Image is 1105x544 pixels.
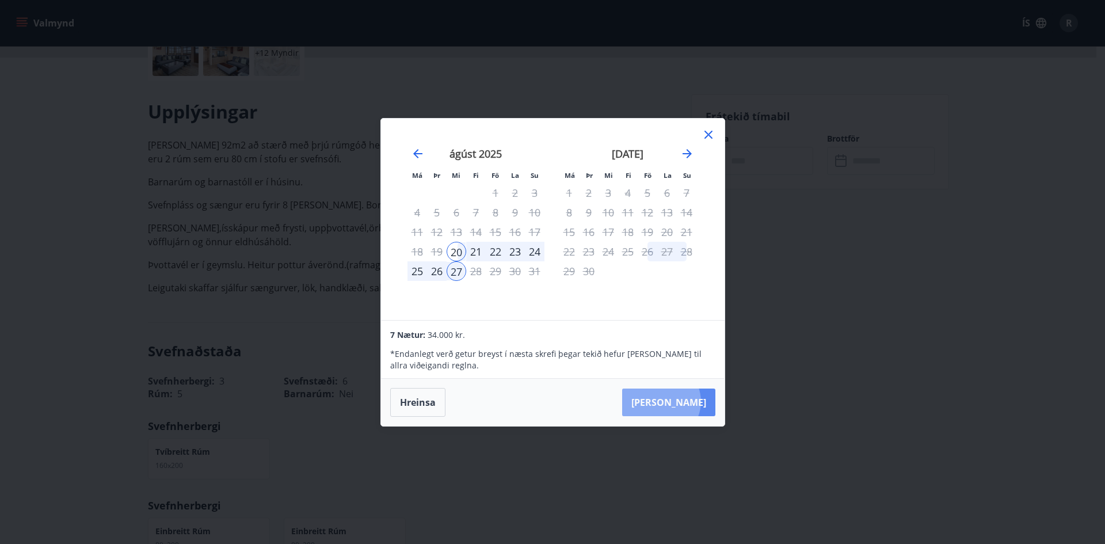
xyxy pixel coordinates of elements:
[638,222,657,242] td: Not available. föstudagur, 19. september 2025
[565,171,575,180] small: Má
[579,222,599,242] td: Choose þriðjudagur, 16. september 2025 as your check-in date. It’s available.
[677,203,696,222] td: Choose sunnudagur, 14. september 2025 as your check-in date. It’s available.
[447,222,466,242] td: Not available. miðvikudagur, 13. ágúst 2025
[447,203,466,222] td: Not available. miðvikudagur, 6. ágúst 2025
[559,242,579,261] td: Choose mánudagur, 22. september 2025 as your check-in date. It’s available.
[427,261,447,281] td: Selected. þriðjudagur, 26. ágúst 2025
[407,222,427,242] td: Not available. mánudagur, 11. ágúst 2025
[449,147,502,161] strong: ágúst 2025
[486,242,505,261] td: Selected. föstudagur, 22. ágúst 2025
[447,242,466,261] td: Selected as start date. miðvikudagur, 20. ágúst 2025
[559,183,579,203] td: Choose mánudagur, 1. september 2025 as your check-in date. It’s available.
[466,242,486,261] div: 21
[618,203,638,222] td: Choose fimmtudagur, 11. september 2025 as your check-in date. It’s available.
[486,183,505,203] td: Not available. föstudagur, 1. ágúst 2025
[677,222,696,242] td: Choose sunnudagur, 21. september 2025 as your check-in date. It’s available.
[428,329,465,340] span: 34.000 kr.
[427,203,447,222] td: Not available. þriðjudagur, 5. ágúst 2025
[680,147,694,161] div: Move forward to switch to the next month.
[505,222,525,242] td: Not available. laugardagur, 16. ágúst 2025
[664,171,672,180] small: La
[390,329,425,340] span: 7 Nætur:
[466,242,486,261] td: Selected. fimmtudagur, 21. ágúst 2025
[559,203,579,222] td: Choose mánudagur, 8. september 2025 as your check-in date. It’s available.
[579,261,599,281] td: Choose þriðjudagur, 30. september 2025 as your check-in date. It’s available.
[407,203,427,222] td: Not available. mánudagur, 4. ágúst 2025
[525,242,544,261] div: 24
[407,261,427,281] td: Selected. mánudagur, 25. ágúst 2025
[525,222,544,242] td: Not available. sunnudagur, 17. ágúst 2025
[525,242,544,261] td: Selected. sunnudagur, 24. ágúst 2025
[390,388,445,417] button: Hreinsa
[466,261,486,281] td: Choose fimmtudagur, 28. ágúst 2025 as your check-in date. It’s available.
[390,348,715,371] p: * Endanlegt verð getur breyst í næsta skrefi þegar tekið hefur [PERSON_NAME] til allra viðeigandi...
[473,171,479,180] small: Fi
[579,203,599,222] td: Choose þriðjudagur, 9. september 2025 as your check-in date. It’s available.
[618,222,638,242] td: Choose fimmtudagur, 18. september 2025 as your check-in date. It’s available.
[427,242,447,261] td: Not available. þriðjudagur, 19. ágúst 2025
[579,183,599,203] td: Not available. þriðjudagur, 2. september 2025
[466,222,486,242] td: Not available. fimmtudagur, 14. ágúst 2025
[559,261,579,281] td: Choose mánudagur, 29. september 2025 as your check-in date. It’s available.
[657,222,677,242] td: Not available. laugardagur, 20. september 2025
[395,132,711,306] div: Calendar
[412,171,422,180] small: Má
[466,203,486,222] td: Not available. fimmtudagur, 7. ágúst 2025
[579,242,599,261] td: Choose þriðjudagur, 23. september 2025 as your check-in date. It’s available.
[599,222,618,242] td: Choose miðvikudagur, 17. september 2025 as your check-in date. It’s available.
[447,261,466,281] div: 27
[599,183,618,203] td: Not available. miðvikudagur, 3. september 2025
[407,261,427,281] div: 25
[657,203,677,222] td: Not available. laugardagur, 13. september 2025
[559,222,579,242] td: Choose mánudagur, 15. september 2025 as your check-in date. It’s available.
[486,242,505,261] div: 22
[638,203,657,222] td: Choose föstudagur, 12. september 2025 as your check-in date. It’s available.
[657,183,677,203] td: Not available. laugardagur, 6. september 2025
[447,261,466,281] td: Selected as end date. miðvikudagur, 27. ágúst 2025
[531,171,539,180] small: Su
[491,171,499,180] small: Fö
[599,242,618,261] td: Choose miðvikudagur, 24. september 2025 as your check-in date. It’s available.
[644,171,651,180] small: Fö
[626,171,631,180] small: Fi
[505,242,525,261] div: 23
[638,242,657,261] td: Choose föstudagur, 26. september 2025 as your check-in date. It’s available.
[525,261,544,281] td: Choose sunnudagur, 31. ágúst 2025 as your check-in date. It’s available.
[505,242,525,261] td: Selected. laugardagur, 23. ágúst 2025
[427,261,447,281] div: 26
[407,242,427,261] td: Not available. mánudagur, 18. ágúst 2025
[618,183,638,203] td: Not available. fimmtudagur, 4. september 2025
[505,203,525,222] td: Not available. laugardagur, 9. ágúst 2025
[427,222,447,242] td: Not available. þriðjudagur, 12. ágúst 2025
[433,171,440,180] small: Þr
[677,242,696,261] td: Choose sunnudagur, 28. september 2025 as your check-in date. It’s available.
[447,242,466,261] div: Aðeins innritun í boði
[683,171,691,180] small: Su
[525,203,544,222] td: Not available. sunnudagur, 10. ágúst 2025
[525,183,544,203] td: Not available. sunnudagur, 3. ágúst 2025
[638,183,657,203] td: Not available. föstudagur, 5. september 2025
[452,171,460,180] small: Mi
[618,242,638,261] td: Choose fimmtudagur, 25. september 2025 as your check-in date. It’s available.
[677,183,696,203] td: Choose sunnudagur, 7. september 2025 as your check-in date. It’s available.
[612,147,643,161] strong: [DATE]
[586,171,593,180] small: Þr
[486,222,505,242] td: Not available. föstudagur, 15. ágúst 2025
[622,389,715,416] button: [PERSON_NAME]
[599,203,618,222] td: Choose miðvikudagur, 10. september 2025 as your check-in date. It’s available.
[411,147,425,161] div: Move backward to switch to the previous month.
[486,203,505,222] td: Not available. föstudagur, 8. ágúst 2025
[657,242,677,261] td: Choose laugardagur, 27. september 2025 as your check-in date. It’s available.
[604,171,613,180] small: Mi
[511,171,519,180] small: La
[505,183,525,203] td: Not available. laugardagur, 2. ágúst 2025
[505,261,525,281] td: Not available. laugardagur, 30. ágúst 2025
[486,261,505,281] td: Choose föstudagur, 29. ágúst 2025 as your check-in date. It’s available.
